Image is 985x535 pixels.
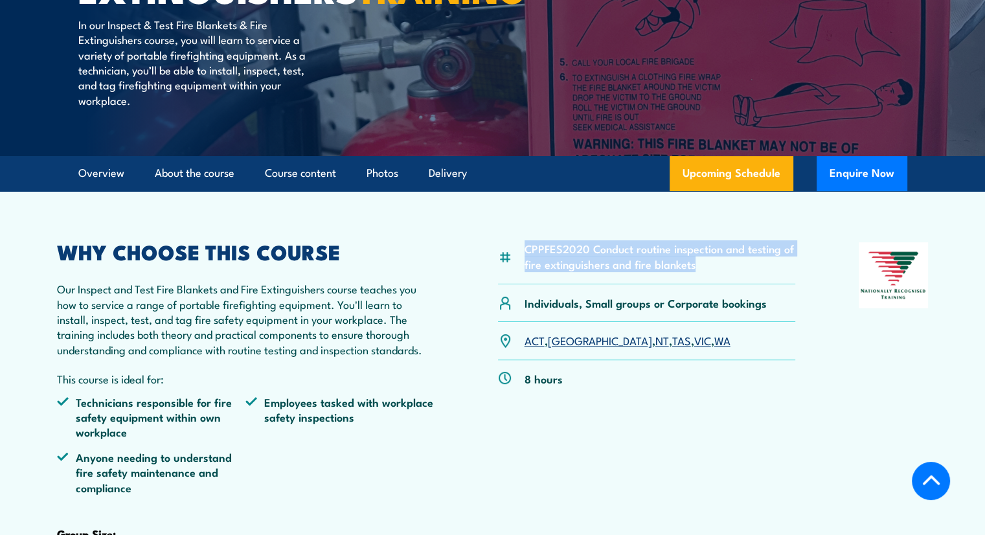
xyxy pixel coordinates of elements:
[694,332,711,348] a: VIC
[525,371,563,386] p: 8 hours
[859,242,929,308] img: Nationally Recognised Training logo.
[655,332,669,348] a: NT
[672,332,691,348] a: TAS
[525,333,730,348] p: , , , , ,
[57,394,246,440] li: Technicians responsible for fire safety equipment within own workplace
[265,156,336,190] a: Course content
[57,281,435,357] p: Our Inspect and Test Fire Blankets and Fire Extinguishers course teaches you how to service a ran...
[245,394,435,440] li: Employees tasked with workplace safety inspections
[670,156,793,191] a: Upcoming Schedule
[57,371,435,386] p: This course is ideal for:
[57,450,246,495] li: Anyone needing to understand fire safety maintenance and compliance
[548,332,652,348] a: [GEOGRAPHIC_DATA]
[714,332,730,348] a: WA
[525,241,796,271] li: CPPFES2020 Conduct routine inspection and testing of fire extinguishers and fire blankets
[155,156,234,190] a: About the course
[429,156,467,190] a: Delivery
[525,332,545,348] a: ACT
[817,156,907,191] button: Enquire Now
[78,156,124,190] a: Overview
[57,242,435,260] h2: WHY CHOOSE THIS COURSE
[525,295,767,310] p: Individuals, Small groups or Corporate bookings
[78,17,315,108] p: In our Inspect & Test Fire Blankets & Fire Extinguishers course, you will learn to service a vari...
[367,156,398,190] a: Photos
